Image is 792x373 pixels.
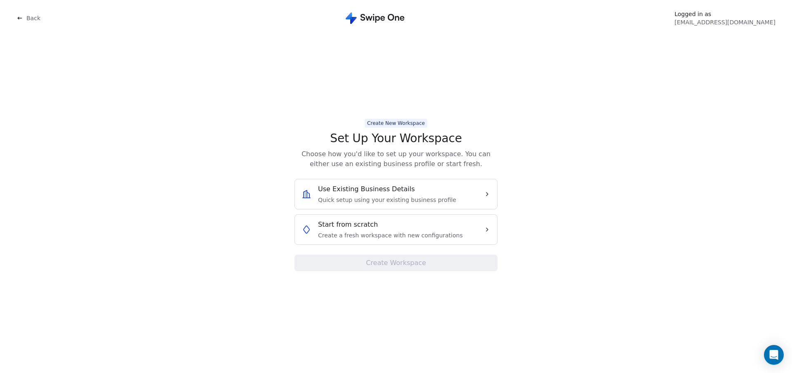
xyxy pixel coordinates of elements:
[764,345,784,365] div: Open Intercom Messenger
[330,131,462,146] span: Set Up Your Workspace
[318,196,456,204] span: Quick setup using your existing business profile
[674,10,775,18] span: Logged in as
[302,184,490,204] button: Use Existing Business DetailsQuick setup using your existing business profile
[295,149,497,169] span: Choose how you'd like to set up your workspace. You can either use an existing business profile o...
[26,14,40,22] span: Back
[295,255,497,271] button: Create Workspace
[367,120,425,127] div: Create New Workspace
[318,184,415,194] span: Use Existing Business Details
[302,220,490,239] button: Start from scratchCreate a fresh workspace with new configurations
[674,18,775,26] span: [EMAIL_ADDRESS][DOMAIN_NAME]
[318,220,378,230] span: Start from scratch
[318,231,463,239] span: Create a fresh workspace with new configurations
